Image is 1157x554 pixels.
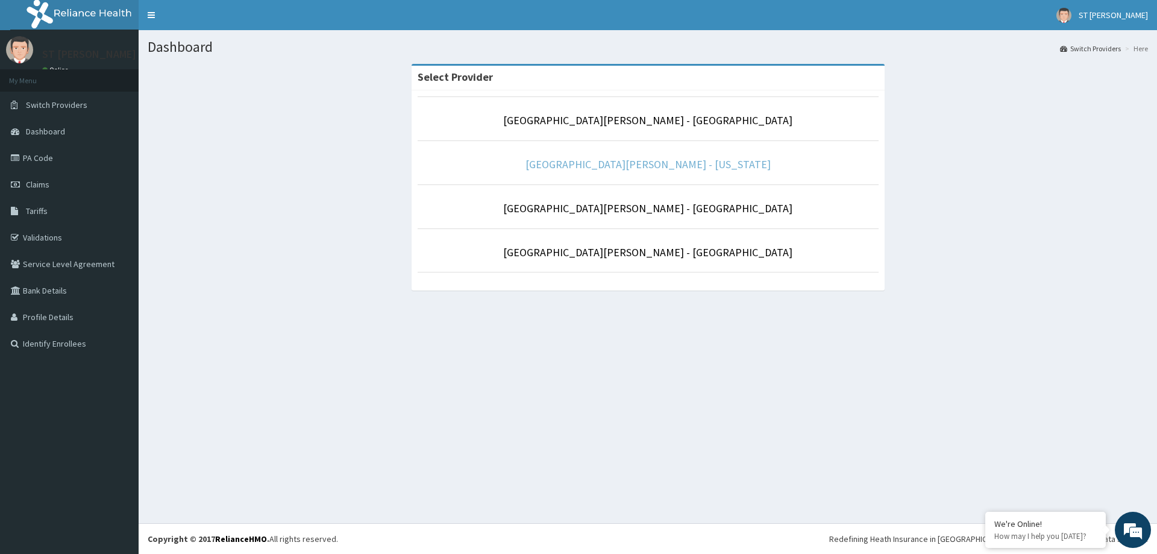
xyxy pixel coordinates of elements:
div: We're Online! [994,518,1097,529]
span: ST [PERSON_NAME] [1079,10,1148,20]
a: Switch Providers [1060,43,1121,54]
img: User Image [1056,8,1071,23]
strong: Copyright © 2017 . [148,534,269,544]
div: Chat with us now [63,68,202,83]
span: Switch Providers [26,99,87,110]
img: User Image [6,36,33,63]
a: [GEOGRAPHIC_DATA][PERSON_NAME] - [US_STATE] [525,157,771,171]
a: [GEOGRAPHIC_DATA][PERSON_NAME] - [GEOGRAPHIC_DATA] [503,245,792,259]
span: We're online! [70,152,166,274]
a: Online [42,66,71,74]
a: [GEOGRAPHIC_DATA][PERSON_NAME] - [GEOGRAPHIC_DATA] [503,113,792,127]
p: How may I help you today? [994,531,1097,541]
p: ST [PERSON_NAME] [42,49,136,60]
a: [GEOGRAPHIC_DATA][PERSON_NAME] - [GEOGRAPHIC_DATA] [503,201,792,215]
span: Claims [26,179,49,190]
footer: All rights reserved. [139,523,1157,554]
a: RelianceHMO [215,534,267,544]
strong: Select Provider [418,70,493,84]
div: Redefining Heath Insurance in [GEOGRAPHIC_DATA] using Telemedicine and Data Science! [829,533,1148,545]
span: Dashboard [26,126,65,137]
textarea: Type your message and hit 'Enter' [6,329,230,371]
span: Tariffs [26,206,48,216]
img: d_794563401_company_1708531726252_794563401 [22,60,49,90]
h1: Dashboard [148,39,1148,55]
li: Here [1122,43,1148,54]
div: Minimize live chat window [198,6,227,35]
